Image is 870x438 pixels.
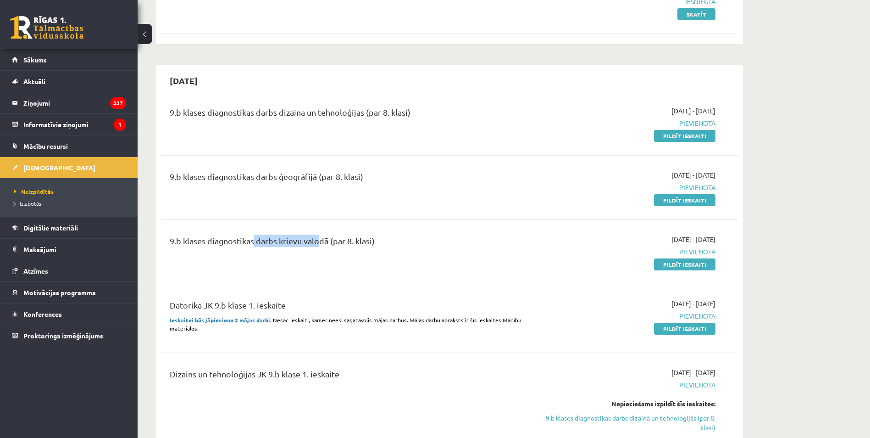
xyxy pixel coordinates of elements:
legend: Ziņojumi [23,92,126,113]
span: Pievienota [543,247,715,257]
a: Skatīt [677,8,715,20]
div: Dizains un tehnoloģijas JK 9.b klase 1. ieskaite [170,368,529,385]
span: [DATE] - [DATE] [671,170,715,180]
span: Izlabotās [14,200,41,207]
div: 9.b klases diagnostikas darbs dizainā un tehnoloģijās (par 8. klasi) [170,106,529,123]
i: 1 [114,118,126,131]
span: Aktuāli [23,77,45,85]
a: Ziņojumi337 [12,92,126,113]
span: Mācību resursi [23,142,68,150]
a: Atzīmes [12,260,126,281]
a: Pildīt ieskaiti [654,194,715,206]
div: Nepieciešams izpildīt šīs ieskaites: [543,399,715,409]
a: Pildīt ieskaiti [654,323,715,335]
a: [DEMOGRAPHIC_DATA] [12,157,126,178]
h2: [DATE] [161,70,207,91]
a: Pildīt ieskaiti [654,130,715,142]
span: Motivācijas programma [23,288,96,297]
a: Rīgas 1. Tālmācības vidusskola [10,16,83,39]
a: Pildīt ieskaiti [654,258,715,270]
span: Sākums [23,56,47,64]
span: Proktoringa izmēģinājums [23,331,103,340]
span: Neizpildītās [14,188,54,195]
a: Neizpildītās [14,187,128,196]
span: . Nesāc ieskaiti, kamēr neesi sagatavojis mājas darbus. Mājas darbu apraksts ir šīs ieskaites Māc... [170,316,521,332]
a: Proktoringa izmēģinājums [12,325,126,346]
span: [DATE] - [DATE] [671,235,715,244]
div: 9.b klases diagnostikas darbs ģeogrāfijā (par 8. klasi) [170,170,529,187]
span: Pievienota [543,183,715,192]
legend: Maksājumi [23,239,126,260]
div: 9.b klases diagnostikas darbs krievu valodā (par 8. klasi) [170,235,529,252]
a: 9.b klases diagnostikas darbs dizainā un tehnoloģijās (par 8. klasi) [543,413,715,432]
a: Motivācijas programma [12,282,126,303]
a: Digitālie materiāli [12,217,126,238]
a: Izlabotās [14,199,128,208]
span: [DEMOGRAPHIC_DATA] [23,163,95,172]
span: Digitālie materiāli [23,224,78,232]
a: Informatīvie ziņojumi1 [12,114,126,135]
a: Sākums [12,49,126,70]
strong: Ieskaitei būs jāpievieno 2 mājas darbi [170,316,270,324]
span: Pievienota [543,380,715,390]
span: Pievienota [543,311,715,321]
a: Mācību resursi [12,135,126,157]
span: Konferences [23,310,62,318]
a: Maksājumi [12,239,126,260]
a: Aktuāli [12,71,126,92]
span: [DATE] - [DATE] [671,299,715,309]
span: Pievienota [543,118,715,128]
i: 337 [110,97,126,109]
a: Konferences [12,303,126,325]
span: [DATE] - [DATE] [671,368,715,377]
div: Datorika JK 9.b klase 1. ieskaite [170,299,529,316]
legend: Informatīvie ziņojumi [23,114,126,135]
span: [DATE] - [DATE] [671,106,715,116]
span: Atzīmes [23,267,48,275]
